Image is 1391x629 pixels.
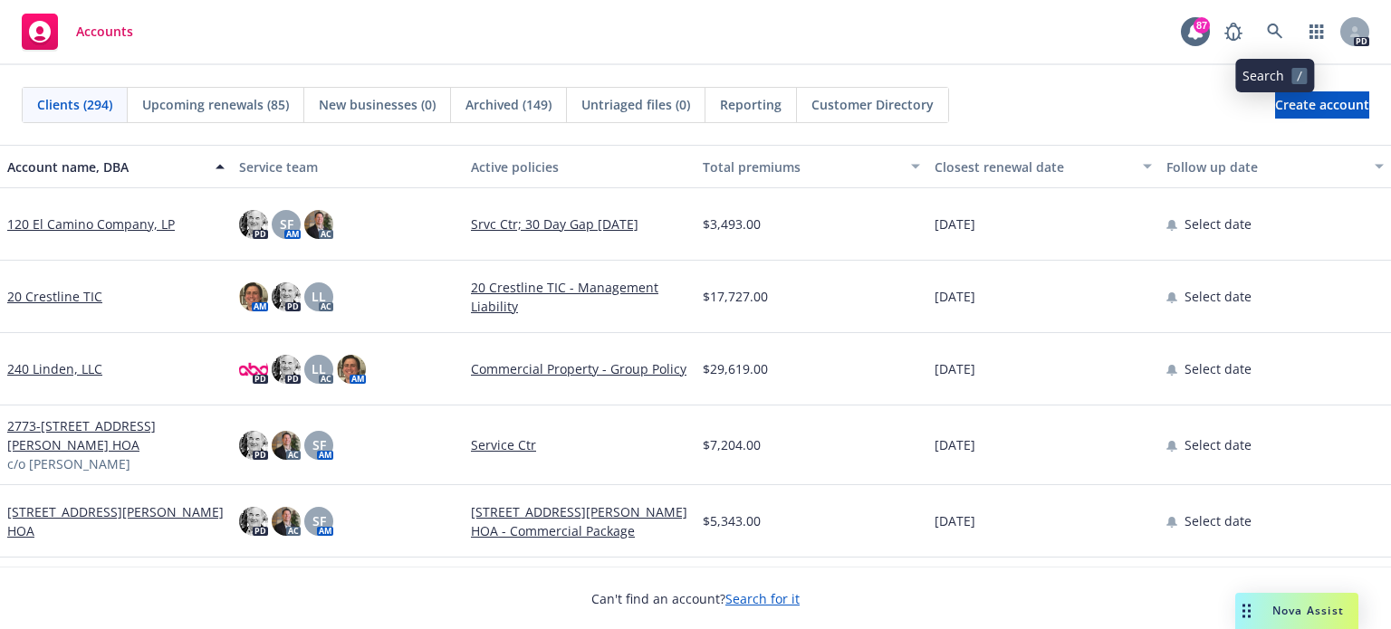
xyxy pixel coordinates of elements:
[272,355,301,384] img: photo
[312,287,326,306] span: LL
[935,511,975,530] span: [DATE]
[7,454,130,473] span: c/o [PERSON_NAME]
[272,507,301,536] img: photo
[312,359,326,378] span: LL
[935,287,975,306] span: [DATE]
[1272,603,1344,618] span: Nova Assist
[935,214,975,233] span: [DATE]
[239,210,268,239] img: photo
[142,95,289,114] span: Upcoming renewals (85)
[720,95,782,114] span: Reporting
[703,359,768,378] span: $29,619.00
[464,145,695,188] button: Active policies
[703,511,761,530] span: $5,343.00
[7,416,225,454] a: 2773-[STREET_ADDRESS][PERSON_NAME] HOA
[935,435,975,454] span: [DATE]
[591,589,800,608] span: Can't find an account?
[465,95,552,114] span: Archived (149)
[1185,435,1252,454] span: Select date
[1185,287,1252,306] span: Select date
[239,507,268,536] img: photo
[1235,593,1258,629] div: Drag to move
[703,157,900,176] div: Total premiums
[811,95,934,114] span: Customer Directory
[37,95,112,114] span: Clients (294)
[471,502,688,540] a: [STREET_ADDRESS][PERSON_NAME] HOA - Commercial Package
[1257,14,1293,50] a: Search
[312,511,326,530] span: SF
[272,282,301,311] img: photo
[239,157,456,176] div: Service team
[280,214,293,233] span: SF
[239,282,268,311] img: photo
[471,359,688,378] a: Commercial Property - Group Policy
[1235,593,1358,629] button: Nova Assist
[14,6,140,57] a: Accounts
[1159,145,1391,188] button: Follow up date
[272,431,301,460] img: photo
[7,214,175,233] a: 120 El Camino Company, LP
[935,359,975,378] span: [DATE]
[7,287,102,306] a: 20 Crestline TIC
[304,210,333,239] img: photo
[703,287,768,306] span: $17,727.00
[703,435,761,454] span: $7,204.00
[76,24,133,39] span: Accounts
[239,431,268,460] img: photo
[695,145,927,188] button: Total premiums
[1275,91,1369,119] a: Create account
[239,355,268,384] img: photo
[1185,359,1252,378] span: Select date
[7,359,102,378] a: 240 Linden, LLC
[1275,88,1369,122] span: Create account
[1185,214,1252,233] span: Select date
[7,157,205,176] div: Account name, DBA
[935,157,1132,176] div: Closest renewal date
[319,95,436,114] span: New businesses (0)
[581,95,690,114] span: Untriaged files (0)
[1299,14,1335,50] a: Switch app
[471,278,688,316] a: 20 Crestline TIC - Management Liability
[725,590,800,607] a: Search for it
[1194,17,1210,33] div: 87
[337,355,366,384] img: photo
[471,435,688,454] a: Service Ctr
[1166,157,1364,176] div: Follow up date
[927,145,1159,188] button: Closest renewal date
[471,214,688,233] a: Srvc Ctr; 30 Day Gap [DATE]
[1215,14,1252,50] a: Report a Bug
[7,502,225,540] a: [STREET_ADDRESS][PERSON_NAME] HOA
[232,145,464,188] button: Service team
[471,157,688,176] div: Active policies
[1185,511,1252,530] span: Select date
[703,214,761,233] span: $3,493.00
[312,435,326,454] span: SF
